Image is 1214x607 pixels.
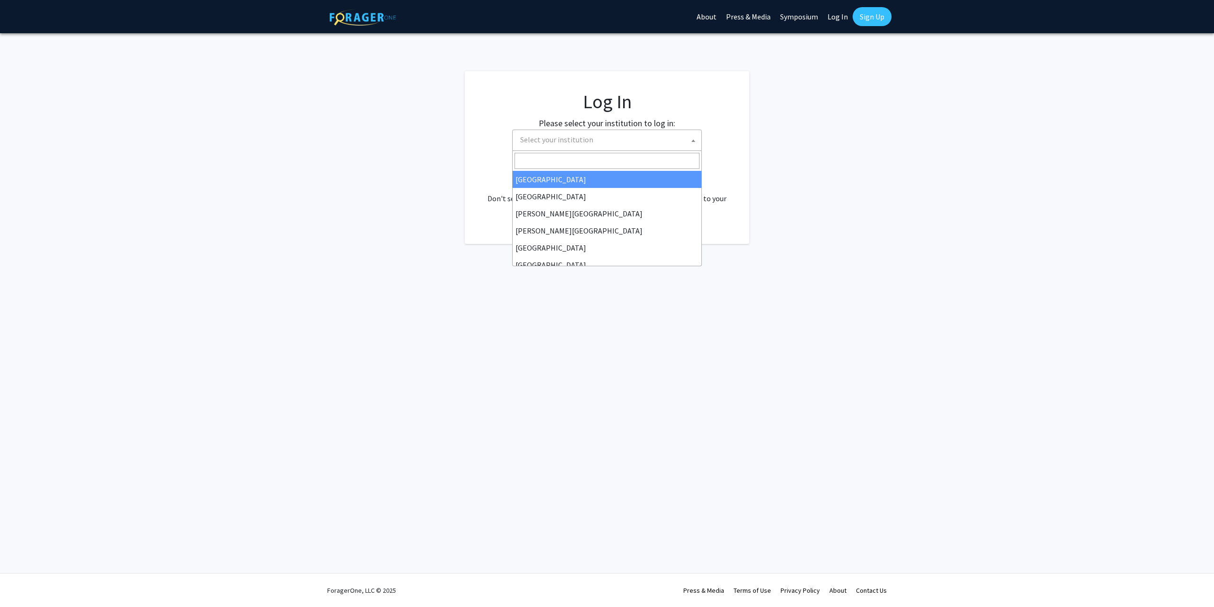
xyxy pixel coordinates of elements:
li: [GEOGRAPHIC_DATA] [513,239,701,256]
input: Search [515,153,699,169]
li: [PERSON_NAME][GEOGRAPHIC_DATA] [513,205,701,222]
li: [PERSON_NAME][GEOGRAPHIC_DATA] [513,222,701,239]
a: Terms of Use [734,586,771,595]
a: Contact Us [856,586,887,595]
li: [GEOGRAPHIC_DATA] [513,188,701,205]
span: Select your institution [520,135,593,144]
div: No account? . Don't see your institution? about bringing ForagerOne to your institution. [484,170,730,215]
label: Please select your institution to log in: [539,117,675,130]
span: Select your institution [512,130,702,151]
a: Sign Up [853,7,892,26]
a: About [829,586,846,595]
img: ForagerOne Logo [330,9,396,26]
li: [GEOGRAPHIC_DATA] [513,171,701,188]
a: Privacy Policy [781,586,820,595]
h1: Log In [484,90,730,113]
span: Select your institution [516,130,701,149]
iframe: Chat [7,564,40,600]
div: ForagerOne, LLC © 2025 [327,574,396,607]
li: [GEOGRAPHIC_DATA] [513,256,701,273]
a: Press & Media [683,586,724,595]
